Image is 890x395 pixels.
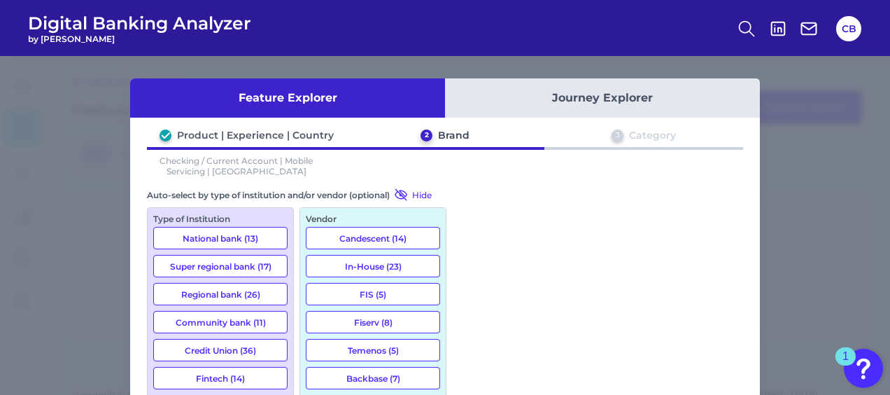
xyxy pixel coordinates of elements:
[177,129,334,141] div: Product | Experience | Country
[153,339,288,361] button: Credit Union (36)
[390,188,432,202] button: Hide
[612,130,623,141] div: 3
[28,34,251,44] span: by [PERSON_NAME]
[306,214,440,224] div: Vendor
[147,155,326,176] p: Checking / Current Account | Mobile Servicing | [GEOGRAPHIC_DATA]
[306,283,440,305] button: FIS (5)
[306,255,440,277] button: In-House (23)
[153,283,288,305] button: Regional bank (26)
[306,339,440,361] button: Temenos (5)
[844,349,883,388] button: Open Resource Center, 1 new notification
[147,188,446,202] div: Auto-select by type of institution and/or vendor (optional)
[153,367,288,389] button: Fintech (14)
[153,214,288,224] div: Type of Institution
[306,311,440,333] button: Fiserv (8)
[421,130,432,141] div: 2
[28,13,251,34] span: Digital Banking Analyzer
[836,16,861,41] button: CB
[445,78,760,118] button: Journey Explorer
[306,367,440,389] button: Backbase (7)
[153,255,288,277] button: Super regional bank (17)
[130,78,445,118] button: Feature Explorer
[629,129,676,141] div: Category
[842,356,849,375] div: 1
[438,129,469,141] div: Brand
[153,227,288,249] button: National bank (13)
[153,311,288,333] button: Community bank (11)
[306,227,440,249] button: Candescent (14)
